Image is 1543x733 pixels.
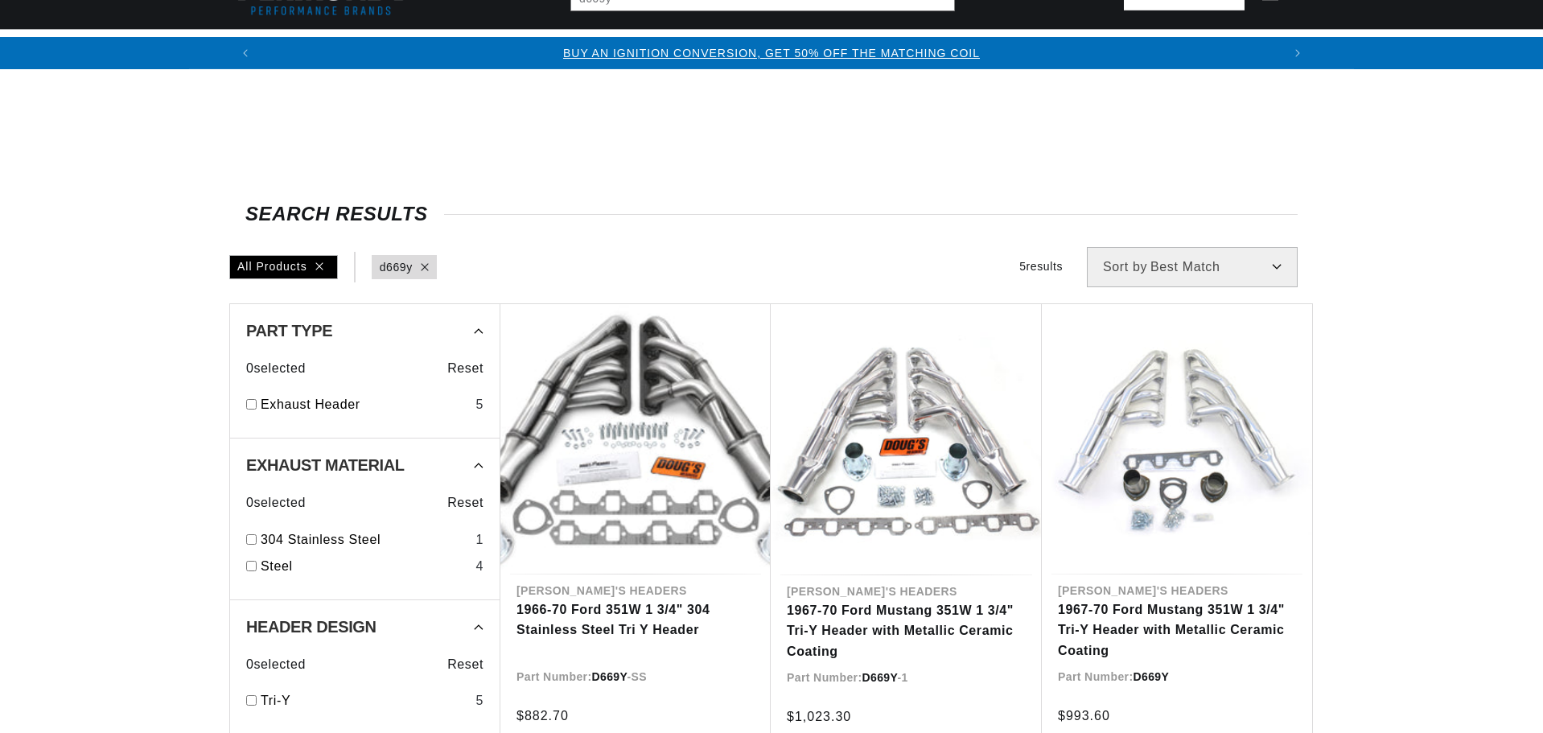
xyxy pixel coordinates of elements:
[447,358,483,379] span: Reset
[447,654,483,675] span: Reset
[475,529,483,550] div: 1
[246,492,306,513] span: 0 selected
[475,556,483,577] div: 4
[246,619,376,635] span: Header Design
[261,394,469,415] a: Exhaust Header
[261,690,469,711] a: Tri-Y
[403,30,581,68] summary: Coils & Distributors
[246,654,306,675] span: 0 selected
[261,529,469,550] a: 304 Stainless Steel
[380,258,413,276] a: d669y
[1058,599,1296,661] a: 1967-70 Ford Mustang 351W 1 3/4" Tri-Y Header with Metallic Ceramic Coating
[563,47,980,60] a: BUY AN IGNITION CONVERSION, GET 50% OFF THE MATCHING COIL
[447,492,483,513] span: Reset
[229,37,261,69] button: Translation missing: en.sections.announcements.previous_announcement
[261,556,469,577] a: Steel
[246,358,306,379] span: 0 selected
[860,30,981,68] summary: Engine Swaps
[229,255,338,279] div: All Products
[981,30,1140,68] summary: Battery Products
[581,30,860,68] summary: Headers, Exhausts & Components
[261,44,1282,62] div: Announcement
[261,44,1282,62] div: 1 of 3
[787,600,1026,662] a: 1967-70 Ford Mustang 351W 1 3/4" Tri-Y Header with Metallic Ceramic Coating
[1087,247,1298,287] select: Sort by
[475,690,483,711] div: 5
[229,30,403,68] summary: Ignition Conversions
[1103,261,1147,274] span: Sort by
[516,599,755,640] a: 1966-70 Ford 351W 1 3/4" 304 Stainless Steel Tri Y Header
[246,323,332,339] span: Part Type
[1019,260,1063,273] span: 5 results
[189,37,1354,69] slideshow-component: Translation missing: en.sections.announcements.announcement_bar
[246,457,405,473] span: Exhaust Material
[475,394,483,415] div: 5
[1294,30,1405,68] summary: Motorcycle
[1282,37,1314,69] button: Translation missing: en.sections.announcements.next_announcement
[245,206,1298,222] div: SEARCH RESULTS
[1140,30,1293,68] summary: Spark Plug Wires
